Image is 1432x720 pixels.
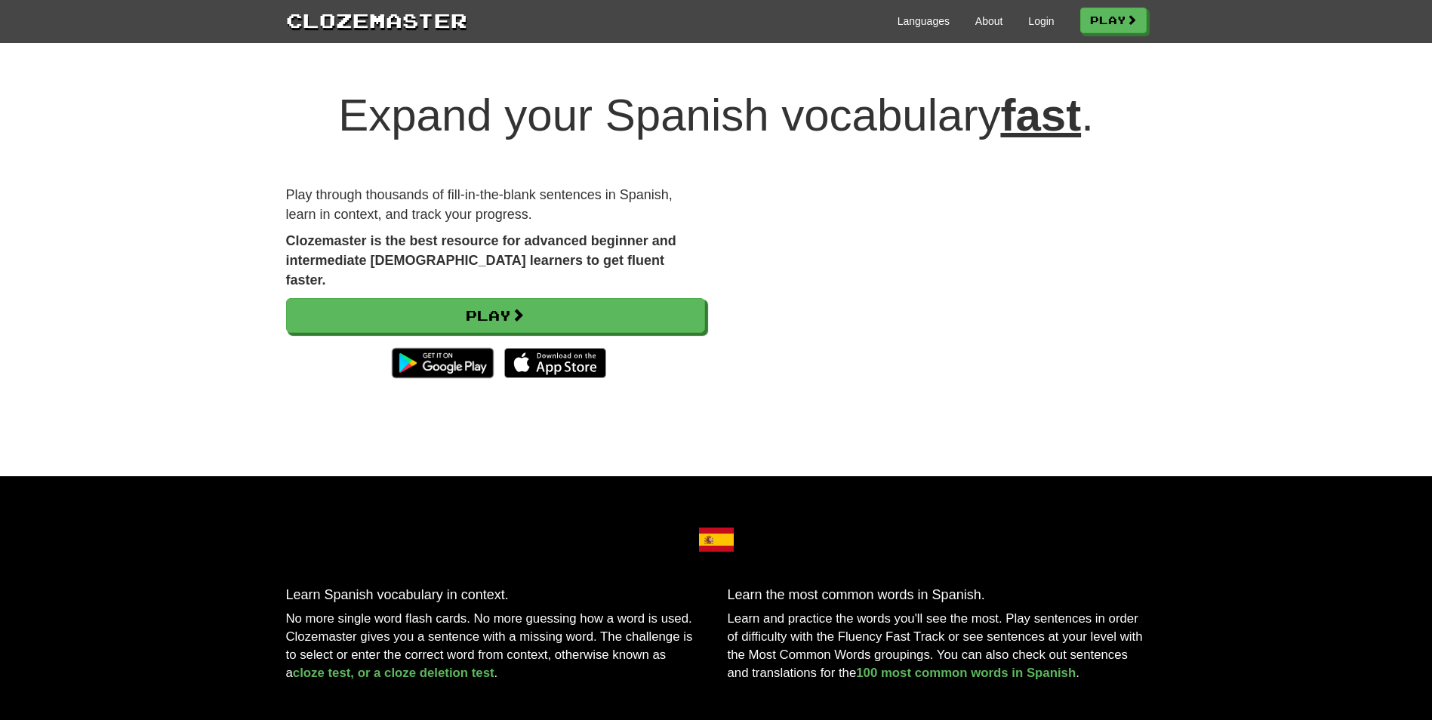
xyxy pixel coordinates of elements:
a: 100 most common words in Spanish [856,666,1076,680]
a: About [975,14,1003,29]
a: cloze test, or a cloze deletion test [293,666,494,680]
u: fast [1000,90,1081,140]
a: Clozemaster [286,6,467,34]
p: Learn and practice the words you'll see the most. Play sentences in order of difficulty with the ... [728,610,1147,682]
a: Play [286,298,705,333]
h3: Learn Spanish vocabulary in context. [286,588,705,603]
strong: Clozemaster is the best resource for advanced beginner and intermediate [DEMOGRAPHIC_DATA] learne... [286,233,676,287]
a: Login [1028,14,1054,29]
p: Play through thousands of fill-in-the-blank sentences in Spanish, learn in context, and track you... [286,186,705,224]
a: Languages [898,14,950,29]
h1: Expand your Spanish vocabulary . [286,91,1147,140]
img: Get it on Google Play [384,340,501,386]
a: Play [1080,8,1147,33]
img: Download_on_the_App_Store_Badge_US-UK_135x40-25178aeef6eb6b83b96f5f2d004eda3bffbb37122de64afbaef7... [504,348,606,378]
p: No more single word flash cards. No more guessing how a word is used. Clozemaster gives you a sen... [286,610,705,682]
h3: Learn the most common words in Spanish. [728,588,1147,603]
